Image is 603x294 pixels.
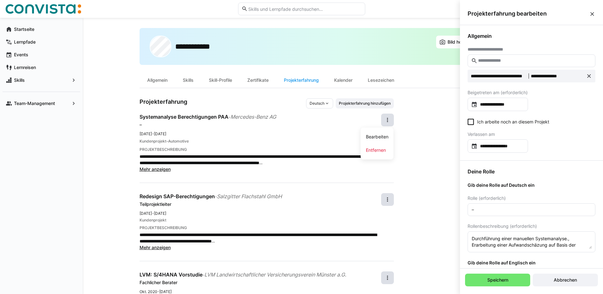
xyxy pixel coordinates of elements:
input: Gib deine Rolle ein [471,207,592,213]
button: Speichern [465,274,530,286]
span: Abbrechen [553,277,578,283]
div: Zertifikate [240,73,276,88]
div: Entfernen [366,147,388,153]
span: [DATE] [140,211,152,216]
span: Verlassen am [468,132,495,137]
span: Mehr anzeigen [140,245,171,250]
div: Fachlicher Berater [140,279,381,286]
span: Projekterfahrung hinzufügen [338,101,391,106]
span: - [202,272,204,277]
h3: Projekterfahrung [140,98,306,108]
span: [DATE] [154,211,166,216]
span: LVM: S/4HANA Vorstudie [140,271,202,278]
button: Projekterfahrung hinzufügen [336,98,394,108]
button: Abbrechen [533,274,598,286]
span: Rolle (erforderlich) [468,196,506,201]
span: Okt. 2020 [140,289,157,294]
span: LVM Landwirtschaftlicher Versicherungsverein Münster a.G. [204,271,346,278]
div: Projekterfahrung [276,73,326,88]
span: - [166,138,168,144]
input: Skills und Lernpfade durchsuchen… [248,6,361,12]
span: Deine Rolle [468,168,595,175]
span: - [215,194,217,199]
span: Deutsch [310,101,325,106]
span: Allgemein [468,33,595,39]
eds-checkbox: Ich arbeite noch an diesem Projekt [468,119,549,125]
div: Teilprojektleiter [140,201,381,207]
span: - [229,114,230,120]
div: Skill-Profile [201,73,240,88]
span: [DATE] [140,131,152,136]
span: Gib deine Rolle auf Englisch ein [468,260,595,266]
div: Lesezeichen [360,73,402,88]
span: Projekterfahrung bearbeiten [468,10,589,17]
div: | [471,73,576,79]
span: - [157,289,159,294]
div: Skills [175,73,201,88]
div: Kalender [326,73,360,88]
button: Bild hochladen [436,36,482,48]
span: Beigetreten am (erforderlich) [468,90,528,95]
span: Gib deine Rolle auf Deutsch ein [468,182,595,188]
div: Bearbeiten [366,134,388,140]
span: Bild hochladen [447,39,479,45]
span: - [152,131,154,136]
span: [DATE] [159,289,172,294]
span: Salzgitter Flachstahl GmbH [217,193,282,199]
span: Mercedes-Benz AG [230,114,276,120]
span: [DATE] [154,131,166,136]
div: PROJEKTBESCHREIBUNG [140,225,381,230]
span: Redesign SAP-Berechtigungen [140,193,215,199]
span: Kundenprojekt [140,218,166,223]
span: Speichern [486,277,509,283]
span: Rollenbeschreibung (erforderlich) [468,224,537,229]
span: Mehr anzeigen [140,166,171,172]
div: Allgemein [140,73,175,88]
span: Kundenprojekt [140,139,166,144]
span: Automotive [168,139,189,144]
span: - [152,210,154,216]
div: PROJEKTBESCHREIBUNG [140,147,381,152]
span: Systemanalyse Berechtigungen PAA [140,114,229,120]
div: – [140,122,381,128]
